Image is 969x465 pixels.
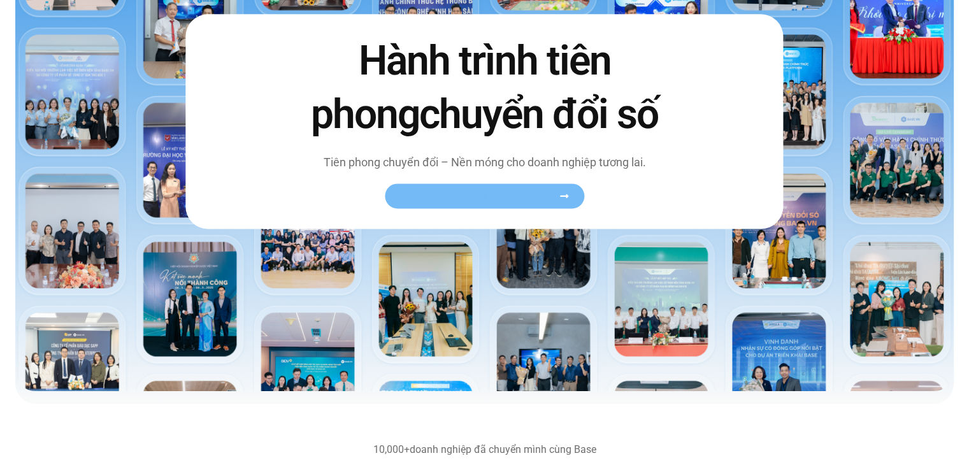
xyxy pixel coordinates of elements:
b: 10,000+ [373,443,410,455]
span: Xem toàn bộ câu chuyện khách hàng [400,191,556,201]
span: chuyển đổi số [419,90,658,138]
p: Tiên phong chuyển đổi – Nền móng cho doanh nghiệp tương lai. [284,154,685,171]
a: Xem toàn bộ câu chuyện khách hàng [385,183,584,208]
h2: Hành trình tiên phong [284,35,685,141]
div: doanh nghiệp đã chuyển mình cùng Base [198,445,772,455]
